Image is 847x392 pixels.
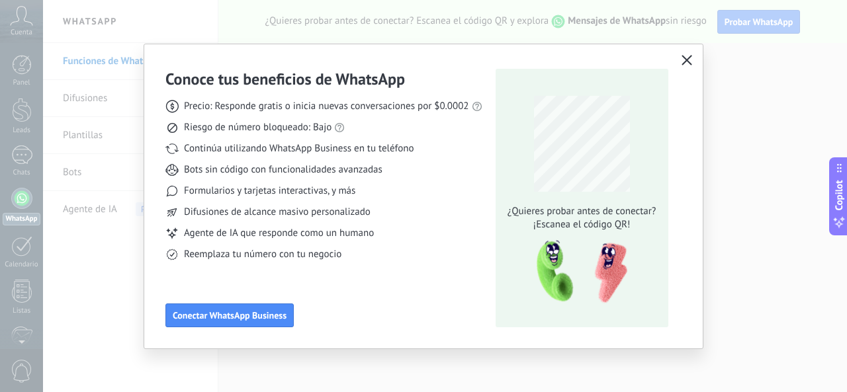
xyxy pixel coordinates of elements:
span: Copilot [832,180,846,210]
span: Reemplaza tu número con tu negocio [184,248,341,261]
span: Conectar WhatsApp Business [173,311,287,320]
span: ¡Escanea el código QR! [504,218,660,231]
button: Conectar WhatsApp Business [165,303,294,327]
span: Difusiones de alcance masivo personalizado [184,206,371,219]
img: qr-pic-1x.png [525,237,630,307]
h3: Conoce tus beneficios de WhatsApp [165,69,405,89]
span: Precio: Responde gratis o inicia nuevas conversaciones por $0.0002 [184,100,469,113]
span: Bots sin código con funcionalidades avanzadas [184,163,382,176]
span: Continúa utilizando WhatsApp Business en tu teléfono [184,142,414,155]
span: Riesgo de número bloqueado: Bajo [184,121,332,134]
span: Formularios y tarjetas interactivas, y más [184,184,355,198]
span: ¿Quieres probar antes de conectar? [504,205,660,218]
span: Agente de IA que responde como un humano [184,227,374,240]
